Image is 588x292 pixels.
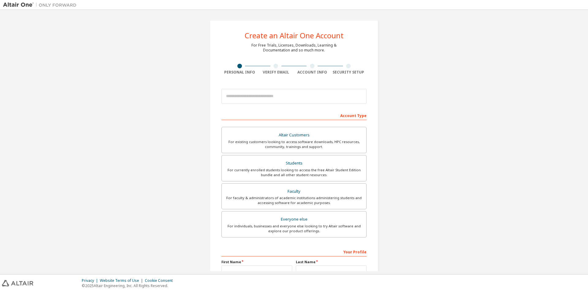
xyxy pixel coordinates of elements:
div: Everyone else [225,215,363,224]
div: Altair Customers [225,131,363,139]
div: Your Profile [221,247,367,256]
div: For currently enrolled students looking to access the free Altair Student Edition bundle and all ... [225,168,363,177]
div: Personal Info [221,70,258,75]
img: altair_logo.svg [2,280,33,286]
div: Privacy [82,278,100,283]
div: Security Setup [330,70,367,75]
div: Faculty [225,187,363,196]
label: First Name [221,260,292,264]
p: © 2025 Altair Engineering, Inc. All Rights Reserved. [82,283,176,288]
div: Website Terms of Use [100,278,145,283]
div: For faculty & administrators of academic institutions administering students and accessing softwa... [225,195,363,205]
div: Students [225,159,363,168]
div: For existing customers looking to access software downloads, HPC resources, community, trainings ... [225,139,363,149]
div: For Free Trials, Licenses, Downloads, Learning & Documentation and so much more. [251,43,337,53]
img: Altair One [3,2,80,8]
div: For individuals, businesses and everyone else looking to try Altair software and explore our prod... [225,224,363,233]
div: Verify Email [258,70,294,75]
div: Create an Altair One Account [245,32,344,39]
div: Account Type [221,110,367,120]
div: Account Info [294,70,330,75]
label: Last Name [296,260,367,264]
div: Cookie Consent [145,278,176,283]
